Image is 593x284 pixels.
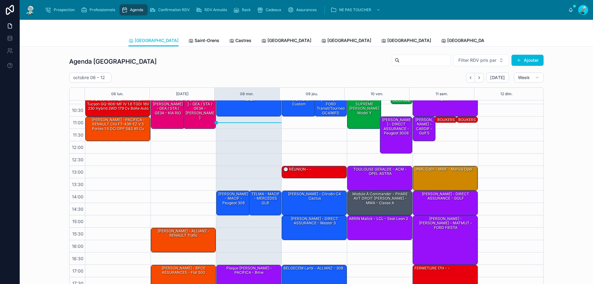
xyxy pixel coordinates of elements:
[152,228,215,239] div: [PERSON_NAME] - ALLIANZ - RENAULT Trafic
[70,256,85,261] span: 16:30
[261,35,311,47] a: [GEOGRAPHIC_DATA]
[457,117,477,141] div: BOUKERS Fatima - CIC - PICASSO C4
[413,191,477,215] div: [PERSON_NAME] - DIRECT ASSURANCE - GOLF
[25,5,36,15] img: App logo
[348,92,381,116] div: [PERSON_NAME] - S.A.S. SUPREME [PERSON_NAME] Model Y
[158,7,190,12] span: Confirmation RDV
[348,167,412,177] div: TOULOUSE GERALDE - ACM - OPEL ASTRA
[152,265,215,276] div: [PERSON_NAME] - BPCE ASSURANCES - fiat 500
[242,7,251,12] span: Rack
[188,35,219,47] a: Saint-Orens
[120,4,148,15] a: Agenda
[111,88,124,100] button: 06 lun.
[435,117,456,136] div: BOUKERS Fatima - CIC - C4 PICASSO
[381,35,431,47] a: [GEOGRAPHIC_DATA]
[90,7,115,12] span: Professionnels
[185,92,216,120] div: HERETE [PERSON_NAME] - GEA / STA / GE3A - [PERSON_NAME]
[71,231,85,236] span: 15:30
[70,145,85,150] span: 12:00
[447,37,491,44] span: [GEOGRAPHIC_DATA]
[176,88,188,100] button: [DATE]
[282,191,347,215] div: [PERSON_NAME] - Citroën C4 cactus
[69,57,157,66] h1: Agenda [GEOGRAPHIC_DATA]
[184,92,216,129] div: HERETE [PERSON_NAME] - GEA / STA / GE3A - [PERSON_NAME]
[435,88,448,100] div: 11 sam.
[195,37,219,44] span: Saint-Orens
[371,88,383,100] button: 10 ven.
[381,117,412,136] div: [PERSON_NAME] - DIRECT ASSURANCE - Peugeot 3008
[266,7,281,12] span: Cadeaux
[316,92,347,138] div: [PERSON_NAME] - MACIF - FORD Transit/Tourneo GC496FD Transit Custom I 270 L1H1 2.0 TDCi 16V DPF F...
[70,95,85,100] span: 10:00
[283,167,312,172] div: 🕒 RÉUNION - -
[41,3,568,17] div: scrollable content
[500,88,513,100] button: 12 dim.
[70,244,85,249] span: 16:00
[73,74,105,81] h2: octobre 06 – 12
[282,166,347,178] div: 🕒 RÉUNION - -
[466,73,475,83] button: Back
[194,4,231,15] a: RDV Annulés
[70,157,85,162] span: 12:30
[348,191,412,206] div: Module à commander - PHARE AVT DROIT [PERSON_NAME] - MMA - classe A
[128,35,179,47] a: [GEOGRAPHIC_DATA]
[315,92,347,116] div: [PERSON_NAME] - MACIF - FORD Transit/Tourneo GC496FD Transit Custom I 270 L1H1 2.0 TDCi 16V DPF F...
[250,191,281,206] div: TELMA - MACIF - MERCEDES GLB
[70,169,85,175] span: 13:00
[70,108,85,113] span: 10:30
[414,167,473,172] div: UNAL Colin - MAIF - Meriva Opel
[286,4,321,15] a: Assurances
[380,117,412,153] div: [PERSON_NAME] - DIRECT ASSURANCE - Peugeot 3008
[71,268,85,273] span: 17:00
[130,7,143,12] span: Agenda
[441,35,491,47] a: [GEOGRAPHIC_DATA]
[413,166,477,190] div: UNAL Colin - MAIF - Meriva Opel
[347,191,412,215] div: Module à commander - PHARE AVT DROIT [PERSON_NAME] - MMA - classe A
[240,88,254,100] button: 08 mer.
[306,88,318,100] button: 09 jeu.
[490,75,505,80] span: [DATE]
[414,117,435,136] div: [PERSON_NAME] - CARDIF - golf 5
[249,191,281,215] div: TELMA - MACIF - MERCEDES GLB
[235,37,251,44] span: Castres
[151,228,216,252] div: [PERSON_NAME] - ALLIANZ - RENAULT Trafic
[414,216,477,231] div: [PERSON_NAME] - [PERSON_NAME] - MATMUT - FORD FIESTA
[71,219,85,224] span: 15:00
[267,37,311,44] span: [GEOGRAPHIC_DATA]
[327,37,371,44] span: [GEOGRAPHIC_DATA]
[413,117,435,141] div: [PERSON_NAME] - CARDIF - golf 5
[283,191,346,201] div: [PERSON_NAME] - Citroën C4 cactus
[86,117,150,141] div: [PERSON_NAME] - PACIFICA - RENAULT Clio FT-438-EZ V 5 Portes 1.5 dCi DPF S&S 85 cv
[413,216,477,265] div: [PERSON_NAME] - [PERSON_NAME] - MATMUT - FORD FIESTA
[79,4,120,15] a: Professionnels
[387,37,431,44] span: [GEOGRAPHIC_DATA]
[282,216,347,240] div: [PERSON_NAME] - DIRECT ASSURANCE - master 3
[217,191,250,206] div: [PERSON_NAME] - MACIF - Peugeot 308
[135,37,179,44] span: [GEOGRAPHIC_DATA]
[86,117,150,132] div: [PERSON_NAME] - PACIFICA - RENAULT Clio FT-438-EZ V 5 Portes 1.5 dCi DPF S&S 85 cv
[86,92,150,116] div: SAV de Perpignan - [PERSON_NAME] - - HYUNDAI Tucson GQ-606-MF IV 1.6 TGDi 16V 230 Hybrid 2WD 179 ...
[339,7,371,12] span: NE PAS TOUCHER
[486,73,509,83] button: [DATE]
[229,35,251,47] a: Castres
[321,35,371,47] a: [GEOGRAPHIC_DATA]
[231,4,255,15] a: Rack
[217,191,250,215] div: [PERSON_NAME] - MACIF - Peugeot 308
[296,7,317,12] span: Assurances
[456,117,477,123] div: BOUKERS Fatima - CIC - PICASSO C4
[475,73,484,83] button: Next
[347,216,412,240] div: ABRIN Malick - LCL - Seat leon 2
[217,265,281,276] div: Plaque [PERSON_NAME] - PACIFICA - Bmw
[329,4,384,15] a: NE PAS TOUCHER
[86,92,150,112] div: SAV de Perpignan - [PERSON_NAME] - - HYUNDAI Tucson GQ-606-MF IV 1.6 TGDi 16V 230 Hybrid 2WD 179 ...
[413,92,477,116] div: ELGAROUI Marouane - MAIF - BMW
[511,55,544,66] button: Ajouter
[217,92,281,116] div: EL [PERSON_NAME] - EUROFIL - ALTEA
